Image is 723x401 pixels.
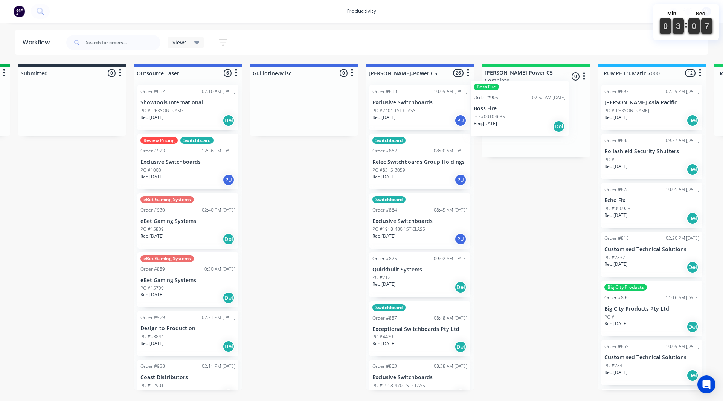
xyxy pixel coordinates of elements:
div: Workflow [23,38,53,47]
div: Open Intercom Messenger [697,375,715,393]
input: Search for orders... [86,35,160,50]
img: Factory [14,6,25,17]
span: Views [172,38,187,46]
div: productivity [343,6,380,17]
